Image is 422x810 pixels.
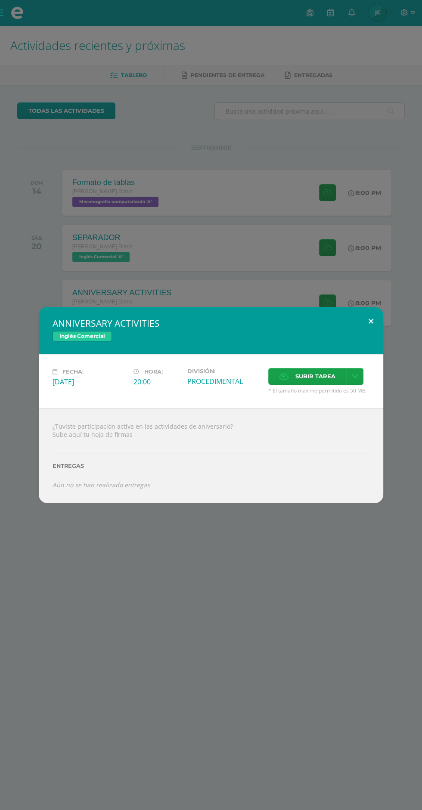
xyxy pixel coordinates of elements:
label: División: [187,368,261,374]
div: 20:00 [133,377,180,386]
span: * El tamaño máximo permitido es 50 MB [268,387,369,394]
div: ¿Tuviste participación activa en las actividades de aniversario? Sube aquí tu hoja de firmas [39,408,383,503]
div: [DATE] [53,377,127,386]
button: Close (Esc) [359,307,383,336]
span: Subir tarea [295,368,335,384]
h2: ANNIVERSARY ACTIVITIES [53,317,369,329]
span: Inglés Comercial [53,331,112,341]
span: Hora: [144,368,163,375]
div: PROCEDIMENTAL [187,377,261,386]
label: Entregas [53,463,369,469]
i: Aún no se han realizado entregas [53,481,150,489]
span: Fecha: [62,368,84,375]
